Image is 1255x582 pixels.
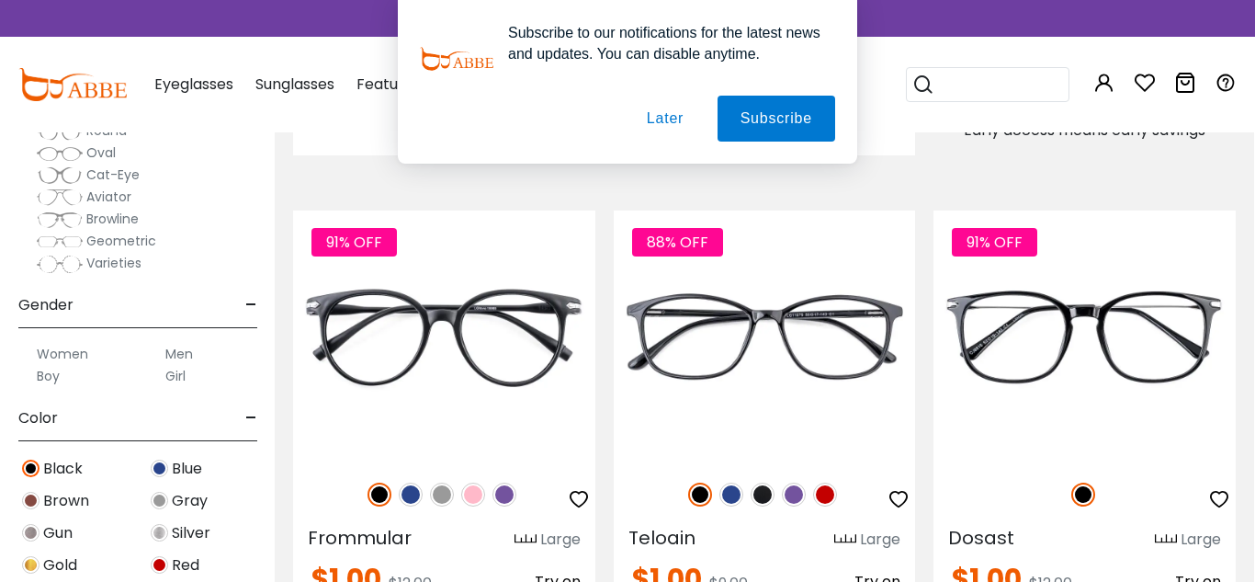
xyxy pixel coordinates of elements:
img: Browline.png [37,211,83,229]
img: size ruler [514,533,537,547]
span: Varieties [86,254,141,272]
img: Aviator.png [37,188,83,207]
img: Black Teloain - TR ,Light Weight [614,211,916,462]
img: Purple [492,483,516,507]
img: Black [367,483,391,507]
span: 91% OFF [952,228,1037,257]
div: Large [1181,529,1221,551]
span: Dosast [948,525,1014,551]
img: Blue [151,460,168,477]
span: Black [43,458,83,480]
span: Cat-Eye [86,165,140,184]
img: Blue [719,483,743,507]
img: size ruler [834,533,856,547]
label: Men [165,343,193,365]
span: - [245,396,257,440]
span: 91% OFF [311,228,397,257]
img: size ruler [1155,533,1177,547]
img: Silver [151,524,168,542]
div: Large [860,529,900,551]
img: Red [813,483,837,507]
span: Teloain [628,525,695,551]
span: Gold [43,554,77,576]
span: Brown [43,490,89,512]
img: Red [151,556,168,574]
span: - [245,283,257,327]
button: Later [624,96,707,142]
div: Subscribe to our notifications for the latest news and updates. You can disable anytime. [493,22,835,64]
span: Gun [43,522,73,544]
img: Matte Black [751,483,774,507]
button: Subscribe [718,96,835,142]
span: Browline [86,210,139,228]
div: Large [540,529,581,551]
label: Boy [37,365,60,387]
span: Gender [18,283,73,327]
img: Brown [22,492,40,509]
img: Cat-Eye.png [37,166,83,185]
img: Black [22,460,40,477]
span: Geometric [86,232,156,250]
span: 88% OFF [632,228,723,257]
img: Geometric.png [37,233,83,251]
img: Gray [151,492,168,509]
img: Varieties.png [37,255,83,274]
span: Aviator [86,188,131,206]
img: Gold [22,556,40,574]
img: Gray [430,483,454,507]
span: Color [18,396,58,440]
span: Gray [172,490,208,512]
img: notification icon [420,22,493,96]
img: Blue [399,483,423,507]
span: Blue [172,458,202,480]
img: Purple [782,483,806,507]
label: Girl [165,365,186,387]
span: Frommular [308,525,412,551]
span: Red [172,554,199,576]
img: Black [688,483,712,507]
img: Black Frommular - Plastic ,Universal Bridge Fit [293,211,595,462]
img: Black Dosast - Plastic ,Universal Bridge Fit [933,211,1236,462]
img: Black [1071,483,1095,507]
img: Pink [461,483,485,507]
img: Gun [22,524,40,542]
label: Women [37,343,88,365]
span: Silver [172,522,210,544]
